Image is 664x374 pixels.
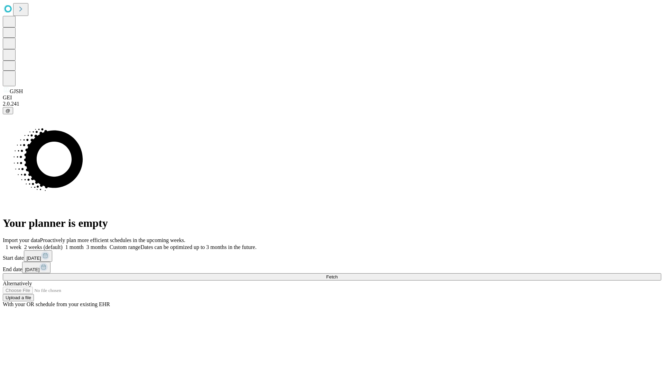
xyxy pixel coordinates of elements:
span: 1 week [6,244,21,250]
span: [DATE] [27,256,41,261]
div: 2.0.241 [3,101,661,107]
button: @ [3,107,13,114]
span: Custom range [110,244,140,250]
div: End date [3,262,661,273]
button: [DATE] [24,250,52,262]
span: Alternatively [3,280,32,286]
button: Upload a file [3,294,34,301]
span: [DATE] [25,267,39,272]
span: 3 months [86,244,107,250]
button: [DATE] [22,262,50,273]
span: Import your data [3,237,40,243]
button: Fetch [3,273,661,280]
span: @ [6,108,10,113]
span: Dates can be optimized up to 3 months in the future. [140,244,256,250]
span: 2 weeks (default) [24,244,63,250]
h1: Your planner is empty [3,217,661,230]
div: Start date [3,250,661,262]
span: Fetch [326,274,338,279]
span: GJSH [10,88,23,94]
span: Proactively plan more efficient schedules in the upcoming weeks. [40,237,185,243]
span: With your OR schedule from your existing EHR [3,301,110,307]
span: 1 month [65,244,84,250]
div: GEI [3,95,661,101]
